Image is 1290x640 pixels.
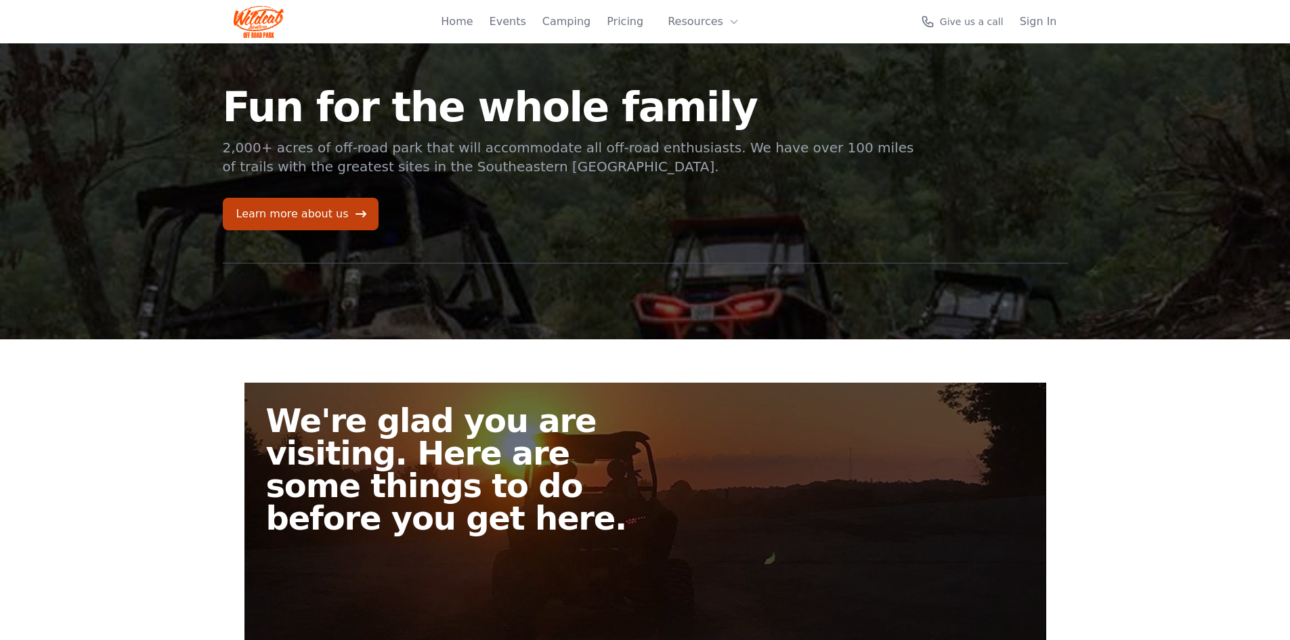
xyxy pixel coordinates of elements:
a: Camping [542,14,590,30]
h1: Fun for the whole family [223,87,916,127]
button: Resources [660,8,748,35]
a: Home [441,14,473,30]
p: 2,000+ acres of off-road park that will accommodate all off-road enthusiasts. We have over 100 mi... [223,138,916,176]
span: Give us a call [940,15,1004,28]
a: Give us a call [921,15,1004,28]
h2: We're glad you are visiting. Here are some things to do before you get here. [266,404,656,534]
a: Pricing [607,14,643,30]
a: Events [490,14,526,30]
a: Learn more about us [223,198,379,230]
a: Sign In [1020,14,1057,30]
img: Wildcat Logo [234,5,284,38]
